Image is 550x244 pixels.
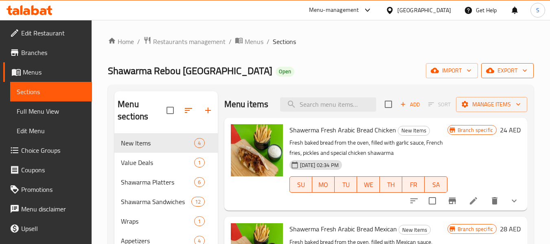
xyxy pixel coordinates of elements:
h6: 28 AED [500,223,521,235]
span: Sections [17,87,85,97]
span: Shawerma Fresh Arabic Bread Chicken [289,124,396,136]
div: New Items [398,126,430,136]
div: items [194,216,204,226]
a: Upsell [3,219,92,238]
span: Edit Restaurant [21,28,85,38]
span: SU [293,179,309,191]
span: Manage items [462,99,521,110]
span: Sections [273,37,296,46]
a: Restaurants management [143,36,226,47]
a: Menu disclaimer [3,199,92,219]
div: Shawarma Platters6 [114,172,217,192]
span: 6 [195,178,204,186]
button: import [426,63,478,78]
span: New Items [121,138,194,148]
h2: Menu sections [118,98,166,123]
button: TH [380,176,402,193]
svg: Show Choices [509,196,519,206]
span: Edit Menu [17,126,85,136]
span: Upsell [21,224,85,233]
span: 1 [195,159,204,167]
a: Sections [10,82,92,101]
span: TU [338,179,354,191]
span: Full Menu View [17,106,85,116]
p: Fresh baked bread from the oven, filled with garlic sauce, French fries, pickles and special chic... [289,138,447,158]
span: 12 [192,198,204,206]
a: Promotions [3,180,92,199]
a: Full Menu View [10,101,92,121]
div: Open [276,67,294,77]
button: delete [485,191,504,211]
span: Select to update [424,192,441,209]
span: Shawarma Sandwiches [121,197,191,207]
span: Value Deals [121,158,194,167]
span: MO [316,179,331,191]
a: Edit Restaurant [3,23,92,43]
span: Select all sections [162,102,179,119]
span: Promotions [21,185,85,194]
a: Menus [235,36,263,47]
button: export [481,63,534,78]
h6: 24 AED [500,124,521,136]
button: show more [504,191,524,211]
div: New Items [399,225,431,235]
div: items [191,197,204,207]
a: Coupons [3,160,92,180]
span: S [536,6,539,15]
div: [GEOGRAPHIC_DATA] [397,6,451,15]
span: 4 [195,139,204,147]
span: Shawarma Rebou [GEOGRAPHIC_DATA] [108,62,272,80]
button: SU [289,176,312,193]
span: WE [360,179,376,191]
span: TH [383,179,399,191]
h2: Menu items [224,98,269,110]
a: Edit Menu [10,121,92,141]
li: / [137,37,140,46]
span: Branch specific [454,225,496,233]
button: Add [397,98,423,111]
button: SA [425,176,447,193]
button: sort-choices [404,191,424,211]
span: Select section [380,96,397,113]
span: Menu disclaimer [21,204,85,214]
button: Manage items [456,97,527,112]
div: items [194,138,204,148]
nav: breadcrumb [108,36,534,47]
span: Branches [21,48,85,57]
a: Edit menu item [469,196,478,206]
span: Branch specific [454,126,496,134]
a: Branches [3,43,92,62]
span: SA [428,179,444,191]
img: Shawerma Fresh Arabic Bread Chicken [231,124,283,176]
span: Shawarma Platters [121,177,194,187]
span: Choice Groups [21,145,85,155]
span: Wraps [121,216,194,226]
span: [DATE] 02:34 PM [297,161,342,169]
input: search [280,97,376,112]
li: / [267,37,270,46]
span: Sort sections [179,101,198,120]
button: TU [335,176,357,193]
button: FR [402,176,425,193]
span: Shawerma Fresh Arabic Bread Mexican [289,223,397,235]
span: Menus [23,67,85,77]
a: Choice Groups [3,141,92,160]
a: Home [108,37,134,46]
div: Menu-management [309,5,359,15]
div: New Items4 [114,133,217,153]
span: Menus [245,37,263,46]
div: Wraps1 [114,211,217,231]
div: Shawarma Sandwiches12 [114,192,217,211]
div: items [194,158,204,167]
li: / [229,37,232,46]
span: Restaurants management [153,37,226,46]
span: Add item [397,98,423,111]
button: MO [312,176,335,193]
button: Branch-specific-item [443,191,462,211]
span: Add [399,100,421,109]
